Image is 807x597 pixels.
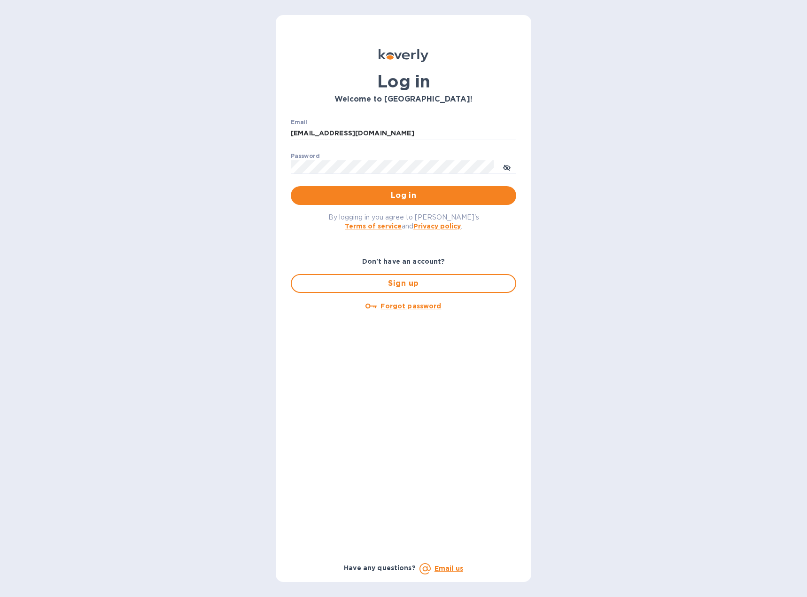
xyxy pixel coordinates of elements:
h3: Welcome to [GEOGRAPHIC_DATA]! [291,95,516,104]
button: Log in [291,186,516,205]
a: Terms of service [345,222,402,230]
span: By logging in you agree to [PERSON_NAME]'s and . [328,213,479,230]
a: Privacy policy [413,222,461,230]
span: Sign up [299,278,508,289]
span: Log in [298,190,509,201]
button: Sign up [291,274,516,293]
h1: Log in [291,71,516,91]
a: Email us [435,565,463,572]
label: Password [291,153,319,159]
img: Koverly [379,49,428,62]
button: toggle password visibility [497,157,516,176]
label: Email [291,119,307,125]
u: Forgot password [380,302,441,310]
b: Don't have an account? [362,258,445,265]
input: Enter email address [291,126,516,141]
b: Have any questions? [344,564,416,572]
